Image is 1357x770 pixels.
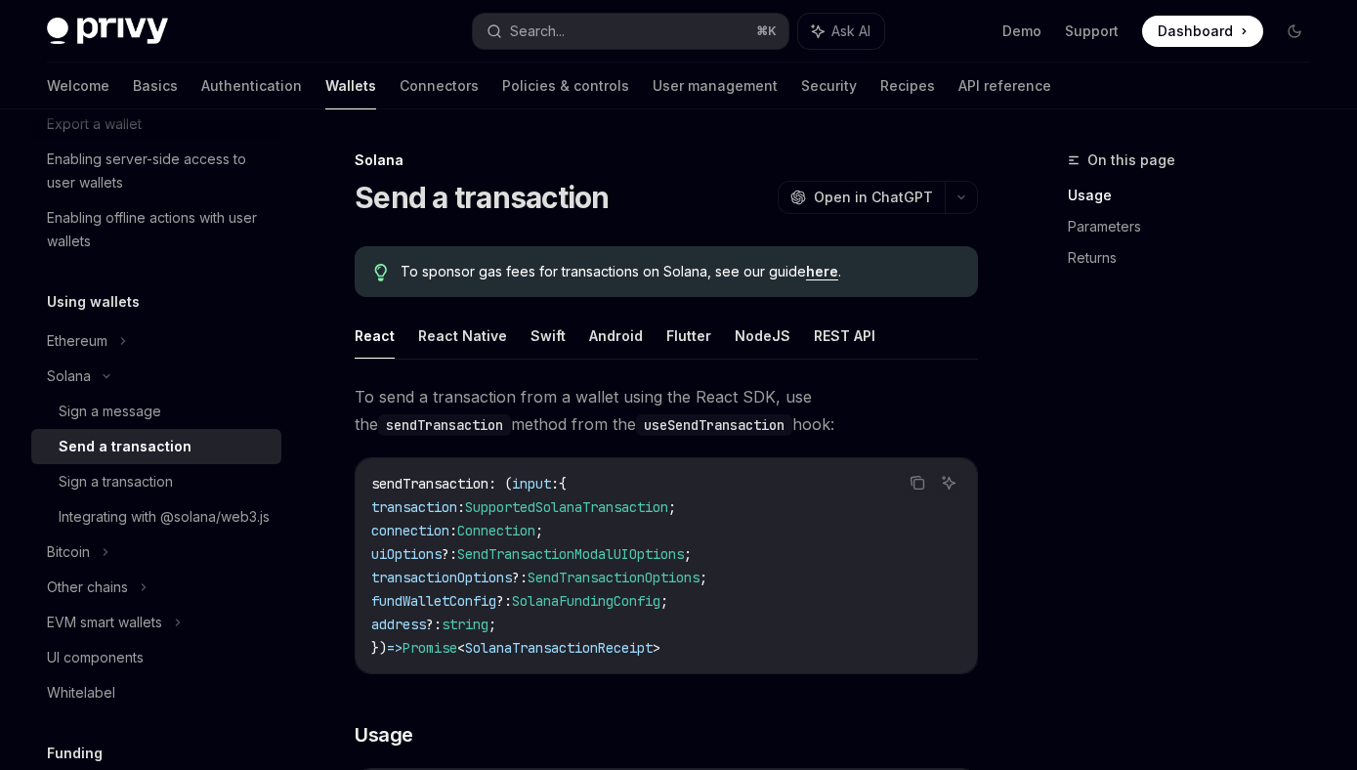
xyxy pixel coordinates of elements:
[47,63,109,109] a: Welcome
[1158,21,1233,41] span: Dashboard
[936,470,961,495] button: Ask AI
[59,400,161,423] div: Sign a message
[371,475,488,492] span: sendTransaction
[1142,16,1263,47] a: Dashboard
[1087,149,1175,172] span: On this page
[371,616,426,633] span: address
[559,475,567,492] span: {
[442,616,488,633] span: string
[47,329,107,353] div: Ethereum
[1068,180,1326,211] a: Usage
[684,545,692,563] span: ;
[31,499,281,535] a: Integrating with @solana/web3.js
[806,263,838,280] a: here
[488,475,512,492] span: : (
[457,639,465,657] span: <
[449,522,457,539] span: :
[355,383,978,438] span: To send a transaction from a wallet using the React SDK, use the method from the hook:
[371,522,449,539] span: connection
[355,180,610,215] h1: Send a transaction
[31,394,281,429] a: Sign a message
[374,264,388,281] svg: Tip
[653,639,660,657] span: >
[700,569,707,586] span: ;
[465,498,668,516] span: SupportedSolanaTransaction
[831,21,870,41] span: Ask AI
[47,576,128,599] div: Other chains
[355,721,413,749] span: Usage
[355,313,395,359] button: React
[801,63,857,109] a: Security
[457,545,684,563] span: SendTransactionModalUIOptions
[488,616,496,633] span: ;
[59,505,270,529] div: Integrating with @solana/web3.js
[31,640,281,675] a: UI components
[47,681,115,705] div: Whitelabel
[1279,16,1310,47] button: Toggle dark mode
[59,470,173,493] div: Sign a transaction
[47,18,168,45] img: dark logo
[958,63,1051,109] a: API reference
[496,592,512,610] span: ?:
[426,616,442,633] span: ?:
[528,569,700,586] span: SendTransactionOptions
[201,63,302,109] a: Authentication
[660,592,668,610] span: ;
[798,14,884,49] button: Ask AI
[47,206,270,253] div: Enabling offline actions with user wallets
[47,364,91,388] div: Solana
[502,63,629,109] a: Policies & controls
[31,142,281,200] a: Enabling server-side access to user wallets
[1065,21,1119,41] a: Support
[355,150,978,170] div: Solana
[530,313,566,359] button: Swift
[880,63,935,109] a: Recipes
[756,23,777,39] span: ⌘ K
[814,313,875,359] button: REST API
[325,63,376,109] a: Wallets
[371,545,442,563] span: uiOptions
[371,569,512,586] span: transactionOptions
[636,414,792,436] code: useSendTransaction
[457,522,535,539] span: Connection
[371,498,457,516] span: transaction
[512,569,528,586] span: ?:
[47,540,90,564] div: Bitcoin
[401,262,958,281] span: To sponsor gas fees for transactions on Solana, see our guide .
[457,498,465,516] span: :
[535,522,543,539] span: ;
[31,464,281,499] a: Sign a transaction
[403,639,457,657] span: Promise
[668,498,676,516] span: ;
[1002,21,1041,41] a: Demo
[512,592,660,610] span: SolanaFundingConfig
[1068,242,1326,274] a: Returns
[31,429,281,464] a: Send a transaction
[735,313,790,359] button: NodeJS
[905,470,930,495] button: Copy the contents from the code block
[512,475,551,492] span: input
[442,545,457,563] span: ?:
[400,63,479,109] a: Connectors
[1068,211,1326,242] a: Parameters
[47,148,270,194] div: Enabling server-side access to user wallets
[47,742,103,765] h5: Funding
[59,435,191,458] div: Send a transaction
[371,639,387,657] span: })
[653,63,778,109] a: User management
[510,20,565,43] div: Search...
[473,14,787,49] button: Search...⌘K
[47,290,140,314] h5: Using wallets
[418,313,507,359] button: React Native
[551,475,559,492] span: :
[31,675,281,710] a: Whitelabel
[47,646,144,669] div: UI components
[31,200,281,259] a: Enabling offline actions with user wallets
[778,181,945,214] button: Open in ChatGPT
[465,639,653,657] span: SolanaTransactionReceipt
[666,313,711,359] button: Flutter
[378,414,511,436] code: sendTransaction
[133,63,178,109] a: Basics
[47,611,162,634] div: EVM smart wallets
[371,592,496,610] span: fundWalletConfig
